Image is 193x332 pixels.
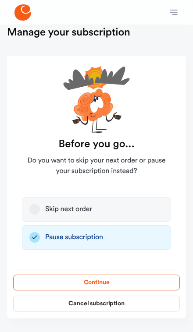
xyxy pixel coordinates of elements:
[13,296,180,311] button: Cancel subscription
[7,26,130,40] h1: Manage your subscription
[45,205,92,214] div: Skip next order
[29,204,40,215] button: Skip next order
[63,66,130,133] img: cartoon-unsure-xIwyrc26.svg
[22,155,171,177] span: Do you want to skip your next order or pause your subscription instead?
[29,232,40,243] button: Pause subscription
[59,137,135,151] strong: Before you go...
[13,275,180,290] button: Continue
[45,233,103,242] div: Pause subscription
